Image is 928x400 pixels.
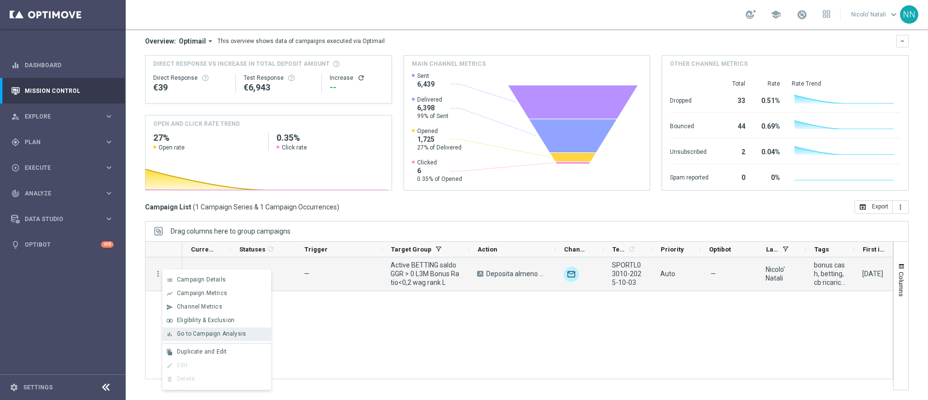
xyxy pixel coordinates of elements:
[670,118,709,133] div: Bounced
[859,203,867,211] i: open_in_browser
[900,5,918,24] div: NN
[757,92,780,107] div: 0.51%
[855,203,909,210] multiple-options-button: Export to CSV
[612,261,644,287] span: SPORTL03010-2025-10-03
[179,37,206,45] span: Optimail
[11,138,104,147] div: Plan
[670,92,709,107] div: Dropped
[25,191,104,196] span: Analyze
[25,78,114,104] a: Mission Control
[177,290,227,296] span: Campaign Metrics
[757,118,780,133] div: 0.69%
[276,132,384,144] h2: 0.35%
[417,112,449,120] span: 99% of Sent
[564,267,579,282] img: Optimail
[304,270,309,278] span: —
[171,227,290,235] span: Drag columns here to group campaigns
[757,80,780,88] div: Rate
[670,143,709,159] div: Unsubscribed
[898,272,905,296] span: Columns
[11,215,104,223] div: Data Studio
[757,143,780,159] div: 0.04%
[162,273,271,287] button: list Campaign Details
[896,35,909,47] button: keyboard_arrow_down
[792,80,900,88] div: Rate Trend
[217,37,385,45] div: This overview shows data of campaigns executed via Optimail
[417,127,462,135] span: Opened
[162,314,271,327] button: join_inner Eligibility & Exclusion
[239,246,265,253] span: Statuses
[177,330,246,337] span: Go to Campaign Analysis
[391,261,461,287] span: Active BETTING saldo GGR > 0 L3M Bonus Ratio<0,2 wag rank L
[166,317,173,324] i: join_inner
[145,257,182,291] div: Press SPACE to deselect this row.
[478,246,497,253] span: Action
[11,112,20,121] i: person_search
[154,269,162,278] i: more_vert
[11,52,114,78] div: Dashboard
[814,246,829,253] span: Tags
[11,190,114,197] button: track_changes Analyze keyboard_arrow_right
[166,277,173,283] i: list
[206,37,215,45] i: arrow_drop_down
[863,246,886,253] span: First in Range
[720,169,745,184] div: 0
[244,82,314,93] div: €6,943
[11,61,20,70] i: equalizer
[104,214,114,223] i: keyboard_arrow_right
[25,52,114,78] a: Dashboard
[11,87,114,95] button: Mission Control
[162,300,271,314] button: send Channel Metrics
[104,137,114,147] i: keyboard_arrow_right
[417,166,462,175] span: 6
[171,227,290,235] div: Row Groups
[486,269,547,278] span: Deposita almeno 10€ e gioca con quota e legatura di almeno 4 per cb perso 20% fino a 20€
[25,165,104,171] span: Execute
[330,74,383,82] div: Increase
[166,331,173,338] i: bar_chart
[628,245,636,253] i: refresh
[720,118,745,133] div: 44
[25,139,104,145] span: Plan
[888,9,899,20] span: keyboard_arrow_down
[11,164,114,172] button: play_circle_outline Execute keyboard_arrow_right
[166,349,173,356] i: file_copy
[412,59,486,68] h4: Main channel metrics
[757,169,780,184] div: 0%
[357,74,365,82] button: refresh
[153,74,228,82] div: Direct Response
[612,246,626,253] span: Templates
[11,215,114,223] button: Data Studio keyboard_arrow_right
[11,241,114,249] div: lightbulb Optibot +10
[417,104,449,112] span: 6,398
[153,132,261,144] h2: 27%
[720,92,745,107] div: 33
[417,135,462,144] span: 1,725
[104,163,114,172] i: keyboard_arrow_right
[177,276,226,283] span: Campaign Details
[162,345,271,359] button: file_copy Duplicate and Edit
[267,245,275,253] i: refresh
[899,38,906,44] i: keyboard_arrow_down
[23,385,53,390] a: Settings
[626,244,636,254] span: Calculate column
[862,269,883,278] div: 03 Oct 2025, Friday
[720,80,745,88] div: Total
[25,232,101,257] a: Optibot
[11,113,114,120] button: person_search Explore keyboard_arrow_right
[145,203,339,211] h3: Campaign List
[417,96,449,104] span: Delivered
[265,244,275,254] span: Calculate column
[25,216,104,222] span: Data Studio
[153,82,228,93] div: €39
[337,203,339,211] span: )
[417,159,462,166] span: Clicked
[159,144,185,151] span: Open rate
[193,203,195,211] span: (
[177,348,227,355] span: Duplicate and Edit
[11,189,20,198] i: track_changes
